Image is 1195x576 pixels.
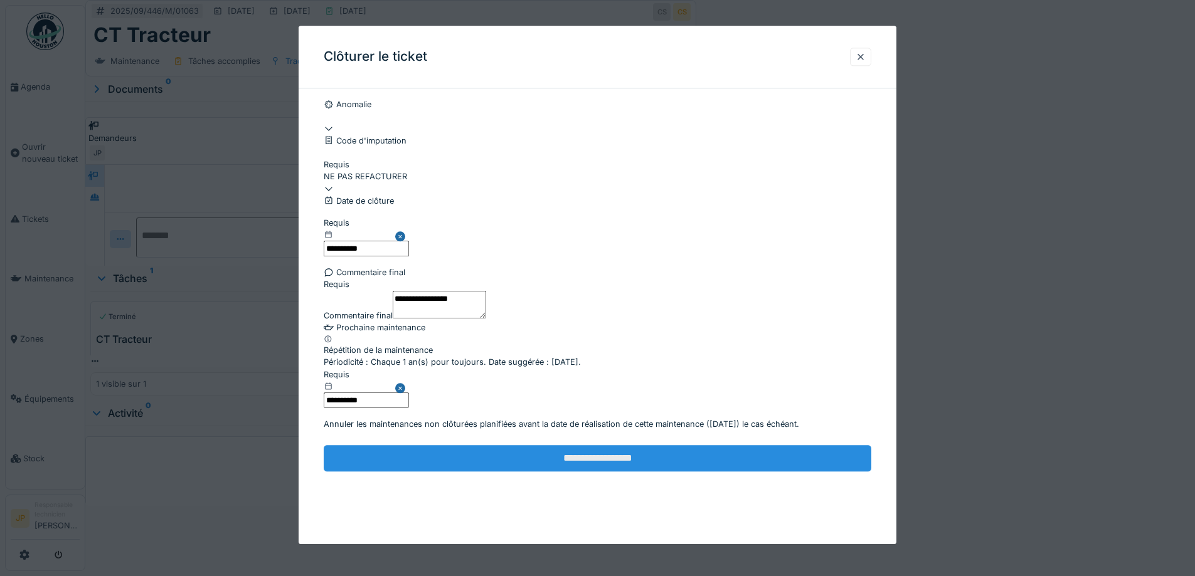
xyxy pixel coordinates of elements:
[324,279,871,291] div: Requis
[324,98,871,110] div: Anomalie
[324,195,871,207] div: Date de clôture
[324,217,409,229] div: Requis
[324,357,871,369] div: Périodicité : Chaque 1 an(s) pour toujours. Date suggérée : [DATE].
[324,267,871,279] div: Commentaire final
[324,345,871,357] div: Répétition de la maintenance
[324,418,799,430] div: Annuler les maintenances non clôturées planifiées avant la date de réalisation de cette maintenan...
[324,135,871,147] div: Code d'imputation
[324,49,427,65] h3: Clôturer le ticket
[395,369,409,409] button: Close
[324,310,393,322] label: Commentaire final
[324,322,871,334] div: Prochaine maintenance
[395,217,409,257] button: Close
[324,159,871,170] div: Requis
[324,369,409,380] div: Requis
[324,170,871,182] div: NE PAS REFACTURER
